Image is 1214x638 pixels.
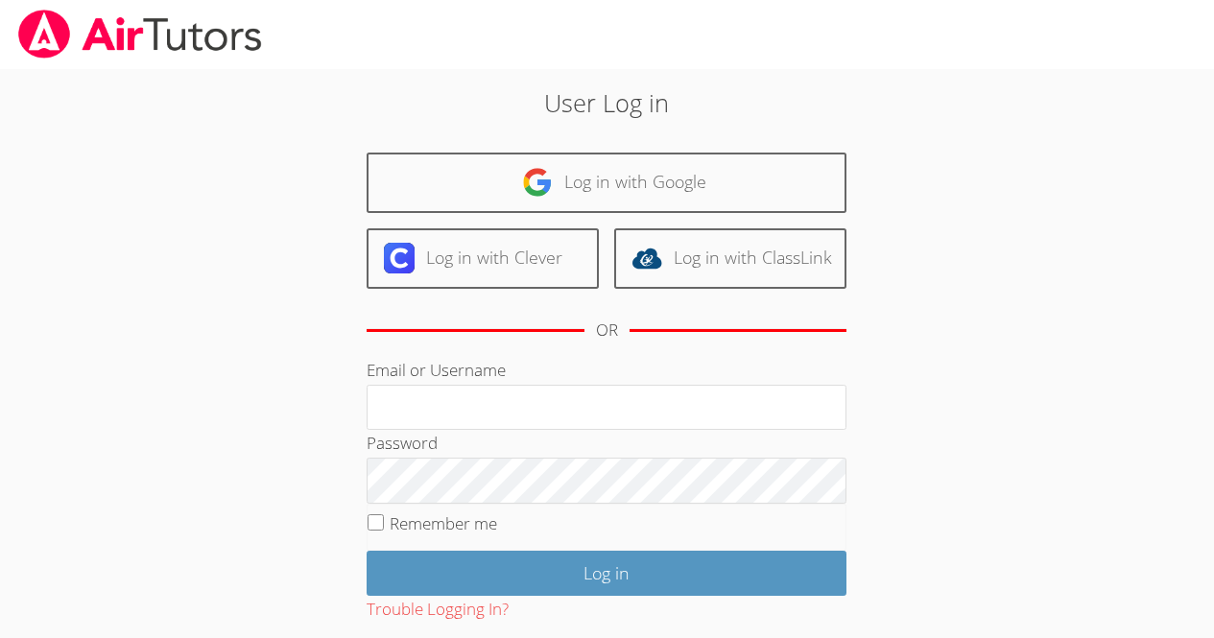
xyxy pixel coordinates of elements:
label: Remember me [390,512,497,534]
div: OR [596,317,618,344]
label: Email or Username [367,359,506,381]
a: Log in with Clever [367,228,599,289]
img: clever-logo-6eab21bc6e7a338710f1a6ff85c0baf02591cd810cc4098c63d3a4b26e2feb20.svg [384,243,415,273]
input: Log in [367,551,846,596]
button: Trouble Logging In? [367,596,509,624]
a: Log in with Google [367,153,846,213]
img: classlink-logo-d6bb404cc1216ec64c9a2012d9dc4662098be43eaf13dc465df04b49fa7ab582.svg [631,243,662,273]
img: google-logo-50288ca7cdecda66e5e0955fdab243c47b7ad437acaf1139b6f446037453330a.svg [522,167,553,198]
img: airtutors_banner-c4298cdbf04f3fff15de1276eac7730deb9818008684d7c2e4769d2f7ddbe033.png [16,10,264,59]
label: Password [367,432,438,454]
h2: User Log in [279,84,935,121]
a: Log in with ClassLink [614,228,846,289]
